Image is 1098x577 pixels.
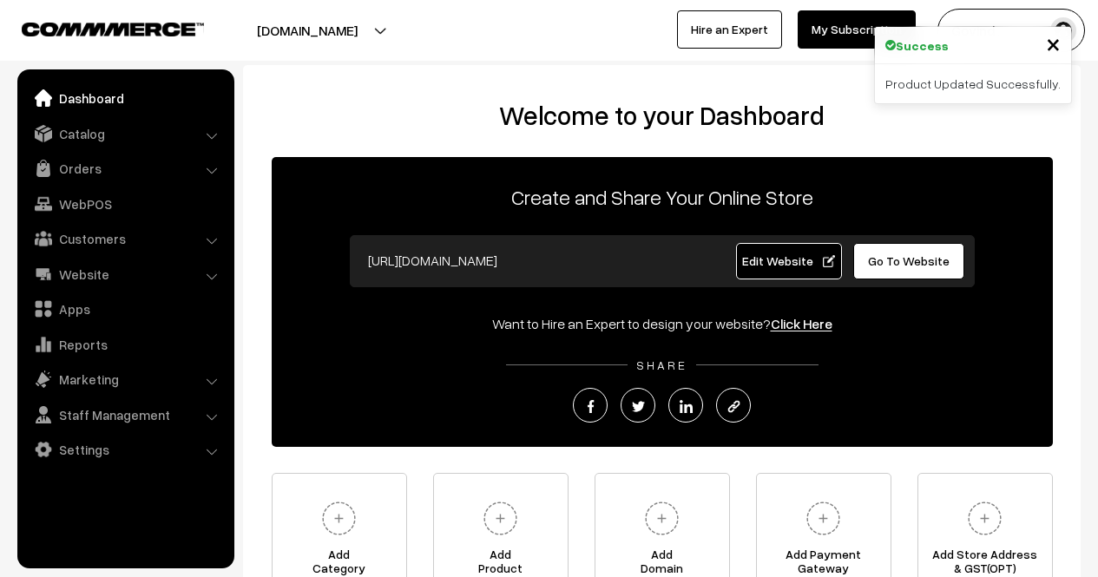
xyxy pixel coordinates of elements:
a: Website [22,259,228,290]
span: SHARE [628,357,696,372]
button: Close [1046,30,1061,56]
a: WebPOS [22,188,228,220]
a: Customers [22,223,228,254]
div: Want to Hire an Expert to design your website? [272,313,1053,334]
span: × [1046,27,1061,59]
a: Hire an Expert [677,10,782,49]
span: Go To Website [868,253,950,268]
a: Go To Website [853,243,965,279]
button: Govind . [937,9,1085,52]
a: Settings [22,434,228,465]
div: Product Updated Successfully. [875,64,1071,103]
img: plus.svg [961,495,1009,542]
a: Staff Management [22,399,228,430]
a: Edit Website [736,243,842,279]
p: Create and Share Your Online Store [272,181,1053,213]
img: plus.svg [477,495,524,542]
a: Reports [22,329,228,360]
button: [DOMAIN_NAME] [196,9,418,52]
a: Dashboard [22,82,228,114]
a: Catalog [22,118,228,149]
span: Edit Website [742,253,835,268]
a: Orders [22,153,228,184]
img: plus.svg [638,495,686,542]
img: COMMMERCE [22,23,204,36]
img: user [1050,17,1076,43]
a: COMMMERCE [22,17,174,38]
h2: Welcome to your Dashboard [260,100,1063,131]
a: My Subscription [798,10,916,49]
a: Marketing [22,364,228,395]
strong: Success [896,36,949,55]
a: Apps [22,293,228,325]
img: plus.svg [315,495,363,542]
a: Click Here [771,315,832,332]
img: plus.svg [799,495,847,542]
